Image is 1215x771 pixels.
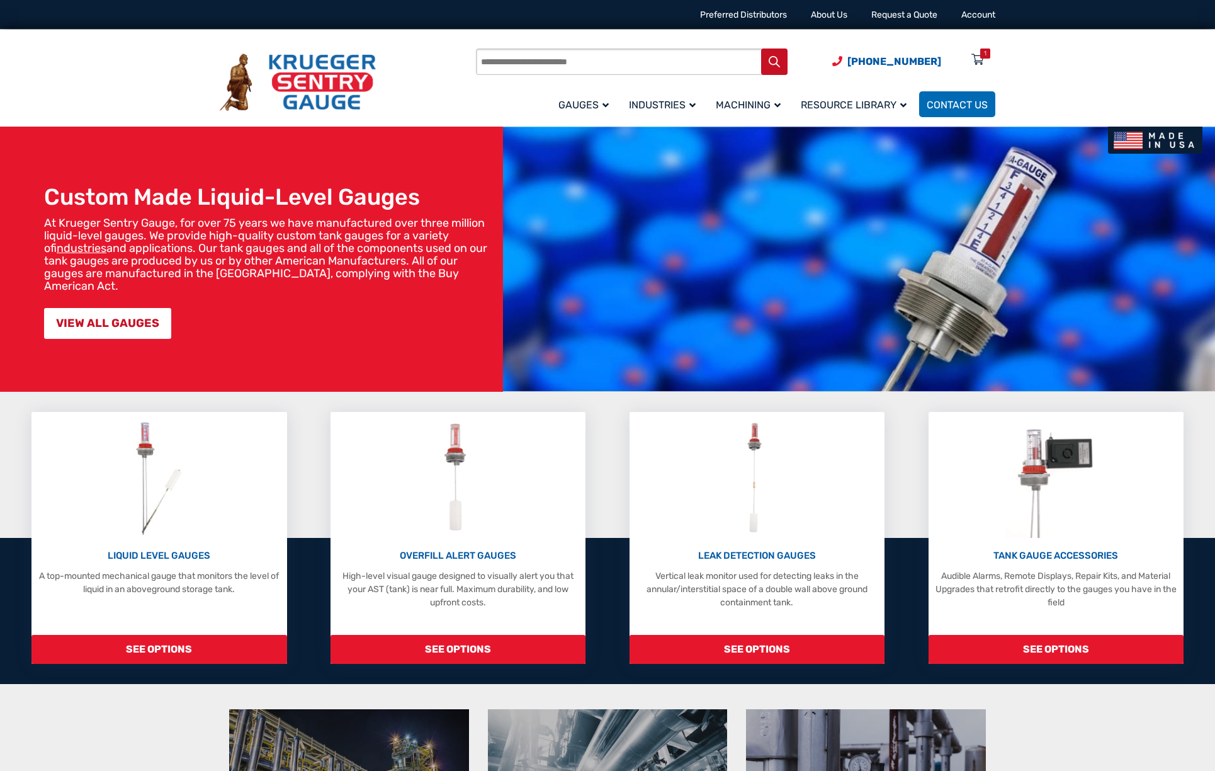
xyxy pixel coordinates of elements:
[793,89,919,119] a: Resource Library
[630,412,884,664] a: Leak Detection Gauges LEAK DETECTION GAUGES Vertical leak monitor used for detecting leaks in the...
[331,635,585,664] span: SEE OPTIONS
[929,635,1184,664] span: SEE OPTIONS
[919,91,995,117] a: Contact Us
[984,49,986,59] div: 1
[44,308,171,339] a: VIEW ALL GAUGES
[935,549,1177,563] p: TANK GAUGE ACCESSORIES
[811,9,847,20] a: About Us
[31,635,286,664] span: SEE OPTIONS
[630,635,884,664] span: SEE OPTIONS
[636,549,878,563] p: LEAK DETECTION GAUGES
[38,569,280,596] p: A top-mounted mechanical gauge that monitors the level of liquid in an aboveground storage tank.
[331,412,585,664] a: Overfill Alert Gauges OVERFILL ALERT GAUGES High-level visual gauge designed to visually alert yo...
[1108,127,1202,154] img: Made In USA
[700,9,787,20] a: Preferred Distributors
[337,569,579,609] p: High-level visual gauge designed to visually alert you that your AST (tank) is near full. Maximum...
[801,99,907,111] span: Resource Library
[220,54,376,111] img: Krueger Sentry Gauge
[716,99,781,111] span: Machining
[935,569,1177,609] p: Audible Alarms, Remote Displays, Repair Kits, and Material Upgrades that retrofit directly to the...
[847,55,941,67] span: [PHONE_NUMBER]
[636,569,878,609] p: Vertical leak monitor used for detecting leaks in the annular/interstitial space of a double wall...
[126,418,193,538] img: Liquid Level Gauges
[927,99,988,111] span: Contact Us
[708,89,793,119] a: Machining
[38,549,280,563] p: LIQUID LEVEL GAUGES
[44,217,497,292] p: At Krueger Sentry Gauge, for over 75 years we have manufactured over three million liquid-level g...
[629,99,696,111] span: Industries
[961,9,995,20] a: Account
[57,241,106,255] a: industries
[621,89,708,119] a: Industries
[31,412,286,664] a: Liquid Level Gauges LIQUID LEVEL GAUGES A top-mounted mechanical gauge that monitors the level of...
[929,412,1184,664] a: Tank Gauge Accessories TANK GAUGE ACCESSORIES Audible Alarms, Remote Displays, Repair Kits, and M...
[732,418,782,538] img: Leak Detection Gauges
[337,549,579,563] p: OVERFILL ALERT GAUGES
[558,99,609,111] span: Gauges
[44,183,497,210] h1: Custom Made Liquid-Level Gauges
[832,54,941,69] a: Phone Number (920) 434-8860
[503,127,1215,392] img: bg_hero_bannerksentry
[1005,418,1107,538] img: Tank Gauge Accessories
[871,9,937,20] a: Request a Quote
[551,89,621,119] a: Gauges
[430,418,486,538] img: Overfill Alert Gauges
